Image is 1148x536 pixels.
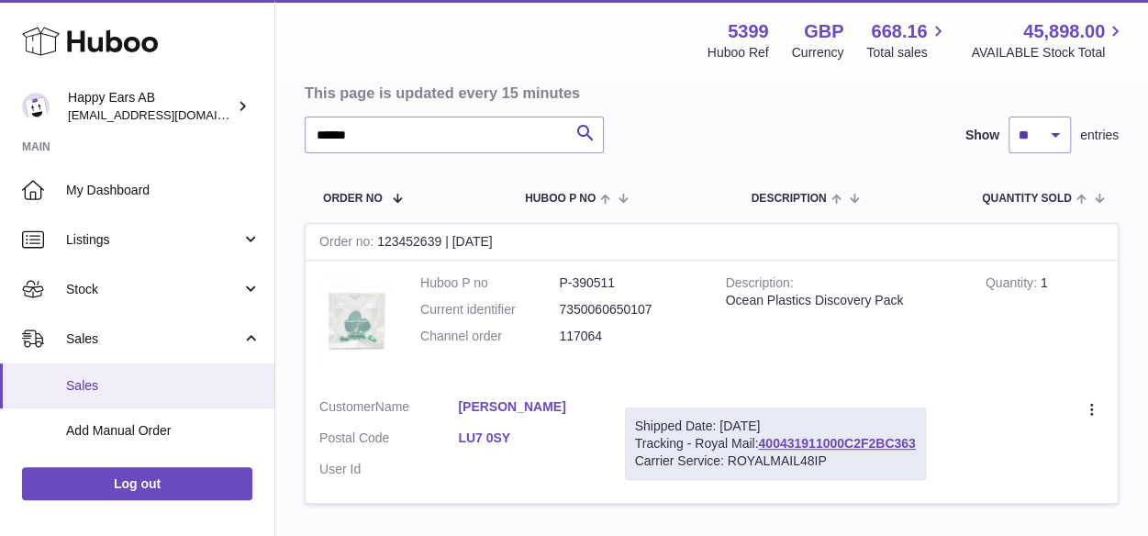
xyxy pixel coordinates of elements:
strong: GBP [804,19,843,44]
strong: Order no [319,234,377,253]
img: 3pl@happyearsearplugs.com [22,93,50,120]
dd: 117064 [559,328,697,345]
span: Listings [66,231,241,249]
span: My Dashboard [66,182,261,199]
span: Sales [66,330,241,348]
span: Total sales [866,44,948,61]
img: 53991642634710.jpg [319,274,393,366]
span: [EMAIL_ADDRESS][DOMAIN_NAME] [68,107,270,122]
span: entries [1080,127,1119,144]
div: Carrier Service: ROYALMAIL48IP [635,452,916,470]
a: 45,898.00 AVAILABLE Stock Total [971,19,1126,61]
div: Currency [792,44,844,61]
span: Add Manual Order [66,422,261,440]
span: Customer [319,399,375,414]
dt: User Id [319,461,458,478]
dd: P-390511 [559,274,697,292]
a: LU7 0SY [458,430,596,447]
a: 668.16 Total sales [866,19,948,61]
dt: Huboo P no [420,274,559,292]
span: 668.16 [871,19,927,44]
dt: Name [319,398,458,420]
span: AVAILABLE Stock Total [971,44,1126,61]
strong: Description [726,275,794,295]
label: Show [965,127,999,144]
td: 1 [972,261,1118,385]
a: Log out [22,467,252,500]
h3: This page is updated every 15 minutes [305,83,1114,103]
strong: 5399 [728,19,769,44]
strong: Quantity [986,275,1041,295]
span: Quantity Sold [982,193,1072,205]
dt: Channel order [420,328,559,345]
span: Description [751,193,826,205]
dt: Postal Code [319,430,458,452]
span: Sales [66,377,261,395]
span: Huboo P no [525,193,596,205]
div: 123452639 | [DATE] [306,224,1118,261]
div: Huboo Ref [708,44,769,61]
div: Happy Ears AB [68,89,233,124]
a: 400431911000C2F2BC363 [758,436,915,451]
span: Stock [66,281,241,298]
dt: Current identifier [420,301,559,318]
span: 45,898.00 [1023,19,1105,44]
div: Shipped Date: [DATE] [635,418,916,435]
a: [PERSON_NAME] [458,398,596,416]
div: Tracking - Royal Mail: [625,408,926,480]
dd: 7350060650107 [559,301,697,318]
div: Ocean Plastics Discovery Pack [726,292,958,309]
span: Order No [323,193,383,205]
